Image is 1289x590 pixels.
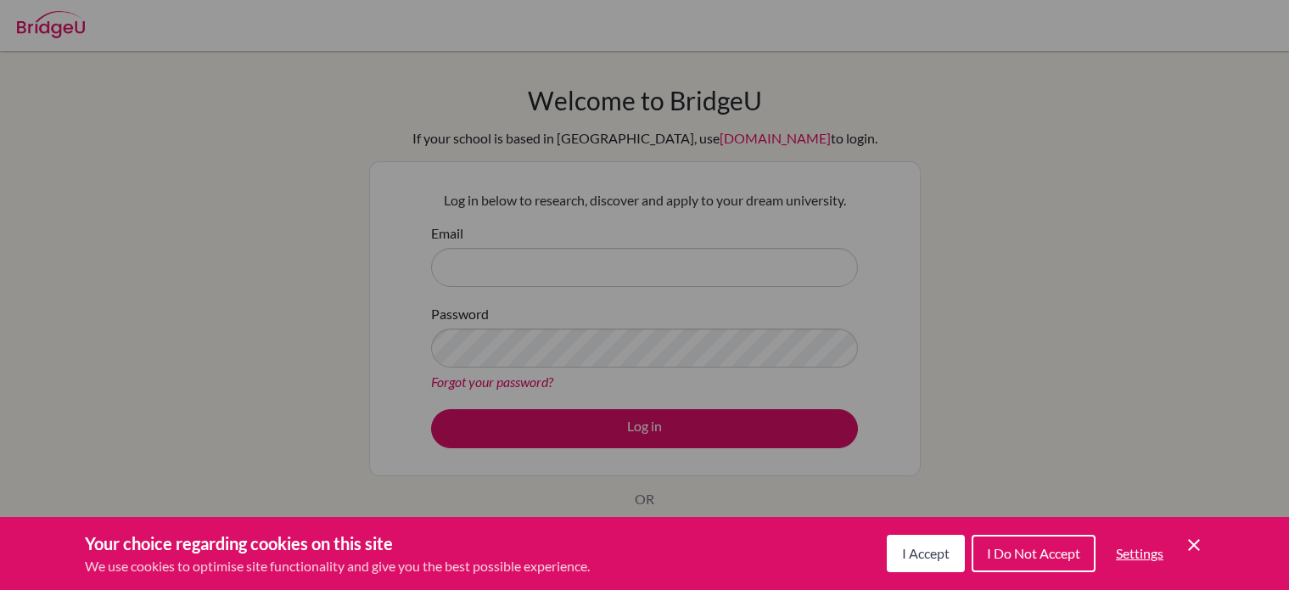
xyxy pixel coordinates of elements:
[972,535,1096,572] button: I Do Not Accept
[902,545,950,561] span: I Accept
[1116,545,1163,561] span: Settings
[85,531,590,556] h3: Your choice regarding cookies on this site
[85,556,590,576] p: We use cookies to optimise site functionality and give you the best possible experience.
[1184,535,1204,555] button: Save and close
[1102,537,1177,570] button: Settings
[887,535,965,572] button: I Accept
[987,545,1080,561] span: I Do Not Accept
